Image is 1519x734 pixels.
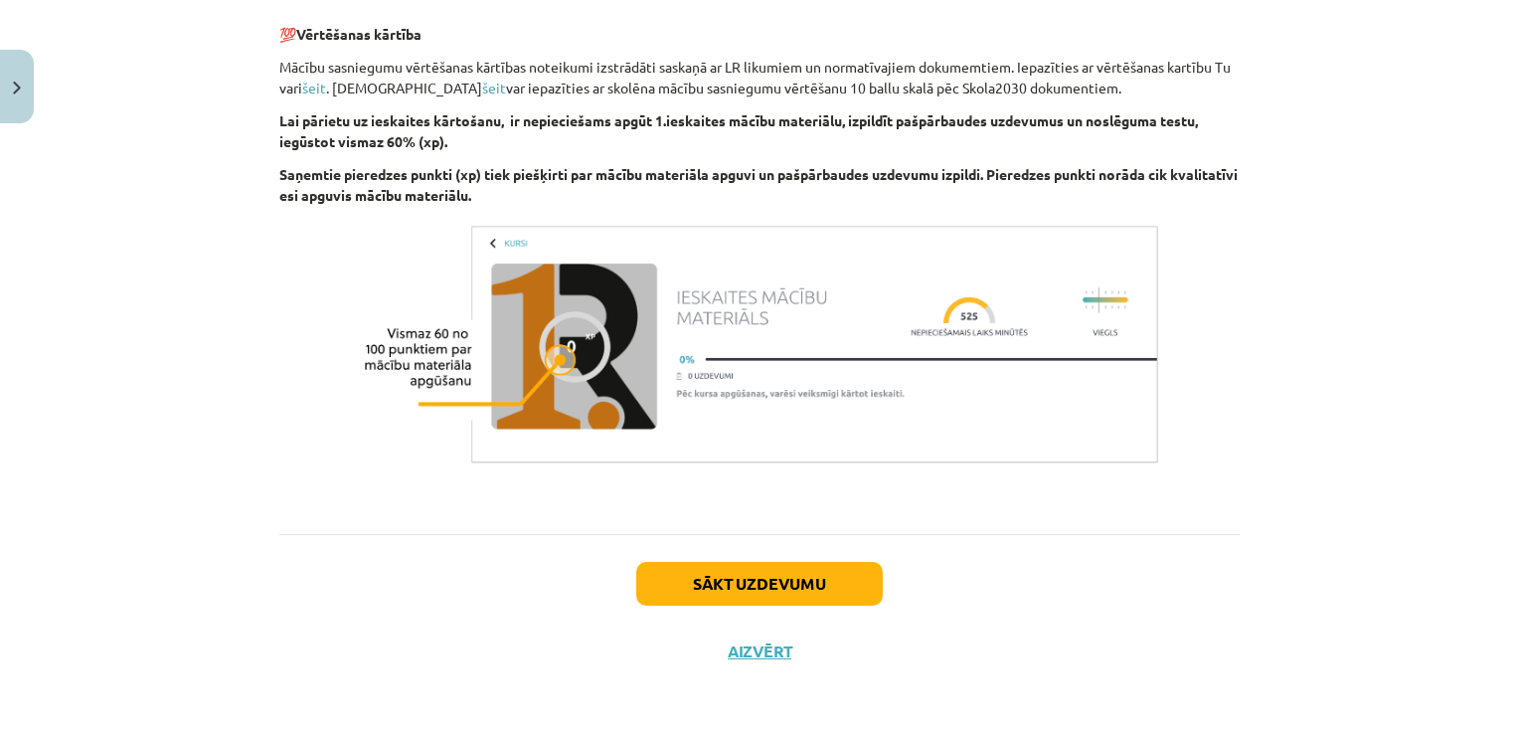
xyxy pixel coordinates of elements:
[722,642,797,661] button: Aizvērt
[302,79,326,96] a: šeit
[279,3,1240,45] p: 💯
[482,79,506,96] a: šeit
[296,25,422,43] b: Vērtēšanas kārtība
[636,562,883,606] button: Sākt uzdevumu
[279,165,1238,204] b: Saņemtie pieredzes punkti (xp) tiek piešķirti par mācību materiāla apguvi un pašpārbaudes uzdevum...
[279,111,1198,150] b: Lai pārietu uz ieskaites kārtošanu, ir nepieciešams apgūt 1.ieskaites mācību materiālu, izpildīt ...
[13,82,21,94] img: icon-close-lesson-0947bae3869378f0d4975bcd49f059093ad1ed9edebbc8119c70593378902aed.svg
[279,57,1240,98] p: Mācību sasniegumu vērtēšanas kārtības noteikumi izstrādāti saskaņā ar LR likumiem un normatīvajie...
